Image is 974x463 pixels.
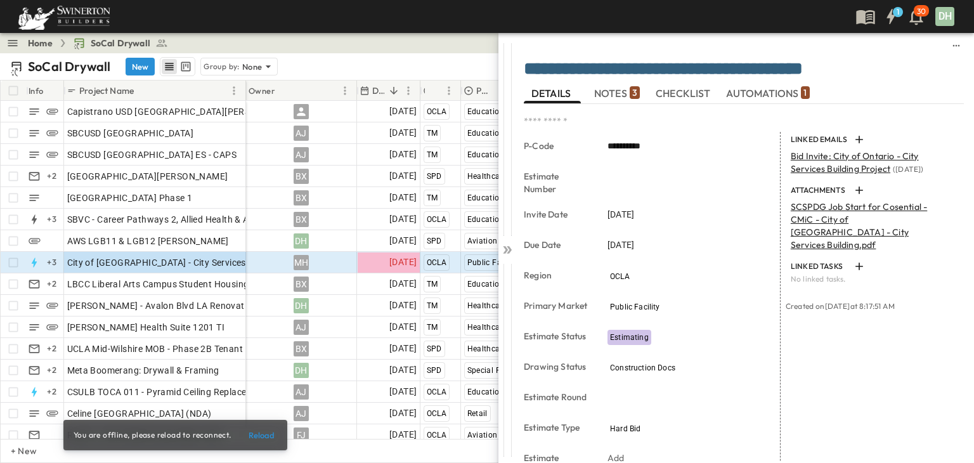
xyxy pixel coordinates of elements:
p: Estimate Round [524,391,590,403]
span: [DATE] [607,238,634,251]
span: LBCC Liberal Arts Campus Student Housing [67,278,249,290]
div: Info [29,73,44,108]
span: TM [427,129,438,138]
span: Bid Invite: City of Ontario - City Services Building Project [791,150,919,174]
span: SPD [427,237,442,245]
span: ( [DATE] ) [893,164,923,174]
div: MH [294,255,309,270]
p: Invite Date [524,208,590,221]
span: [DATE] [389,212,417,226]
p: Drawing Status [524,360,590,373]
p: Estimate Status [524,330,590,342]
p: Due Date [524,238,590,251]
span: Education [467,193,505,202]
span: Healthcare [467,172,507,181]
span: SBVC - Career Pathways 2, Allied Health & Aeronautics Bldg's [67,213,320,226]
span: SBCUSD [GEOGRAPHIC_DATA] ES - CAPS [67,148,237,161]
button: kanban view [178,59,193,74]
button: Reload [242,425,282,445]
div: DH [294,298,309,313]
div: BX [294,190,309,205]
div: FJ [294,427,309,443]
p: No linked tasks. [791,274,956,284]
div: + 3 [44,255,60,270]
div: table view [160,57,195,76]
span: [DATE] [389,320,417,334]
p: Estimate Type [524,421,590,434]
div: + 2 [44,277,60,292]
span: [PERSON_NAME] - Avalon Blvd LA Renovation and Addition [67,299,313,312]
button: Menu [337,83,353,98]
span: [DATE] [389,384,417,399]
div: BX [294,169,309,184]
span: [DATE] [389,406,417,421]
span: DETAILS [531,88,573,99]
button: Menu [401,83,416,98]
span: CSULB TOCA 011 - Pyramid Ceiling Replacement [67,386,268,398]
a: Home [28,37,53,49]
span: [DATE] [389,104,417,119]
span: OCLA [610,272,630,281]
span: Education [467,388,505,396]
div: DH [294,363,309,378]
p: Primary Market [524,299,590,312]
span: [PERSON_NAME] Health Suite 1201 TI [67,321,225,334]
span: Education [467,215,505,224]
span: Celine [GEOGRAPHIC_DATA] (NDA) [67,407,212,420]
div: AJ [294,406,309,421]
button: Menu [441,83,457,98]
p: LINKED EMAILS [791,134,849,145]
p: P-Code [524,140,590,152]
div: Info [26,81,64,101]
span: SPD [427,344,442,353]
p: SCSPDG Job Start for Cosential - CMiC - City of [GEOGRAPHIC_DATA] - City Services Building.pdf [791,200,938,251]
span: SPD [427,366,442,375]
span: [DATE] [389,147,417,162]
span: Public Facility [467,258,519,267]
span: SPD [427,172,442,181]
span: [DATE] [389,363,417,377]
p: 1 [803,86,807,99]
span: [DATE] [389,190,417,205]
span: Construction Docs [610,363,675,372]
span: Public Facility [610,303,660,311]
span: [DATE] [607,208,634,221]
button: Sort [278,84,292,98]
span: Created on [DATE] at 8:17:51 AM [786,301,895,311]
span: [GEOGRAPHIC_DATA] Phase 1 [67,192,193,204]
span: Healthcare [467,344,507,353]
span: [DATE] [389,298,417,313]
span: [GEOGRAPHIC_DATA][PERSON_NAME] [67,170,228,183]
span: Aviation [467,431,498,440]
span: TM [427,323,438,332]
div: AJ [294,126,309,141]
span: TM [427,301,438,310]
div: BX [294,277,309,292]
span: UCLA Mid-Wilshire MOB - Phase 2B Tenant Improvements Floors 1-3 100% SD Budget [67,342,420,355]
span: Education [467,280,505,289]
p: LINKED TASKS [791,261,849,271]
span: [DATE] [389,169,417,183]
button: Menu [226,83,242,98]
div: AJ [294,147,309,162]
button: row view [162,59,177,74]
div: BX [294,341,309,356]
span: [DATE] [389,126,417,140]
div: + 2 [44,384,60,400]
p: Due Date [372,84,384,97]
div: Owner [249,73,275,108]
p: Project Name [79,84,134,97]
div: + 2 [44,341,60,356]
div: AJ [294,320,309,335]
span: SBCUSD [GEOGRAPHIC_DATA] [67,127,194,140]
span: [DATE] [389,233,417,248]
span: TM [427,150,438,159]
span: AUTOMATIONS [726,88,810,99]
div: Owner [246,81,357,101]
span: Meta Boomerang: Drywall & Framing [67,364,219,377]
span: Education [467,129,505,138]
button: Sort [136,84,150,98]
span: Hard Bid [610,424,640,433]
span: [DATE] [389,277,417,291]
button: Sort [387,84,401,98]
